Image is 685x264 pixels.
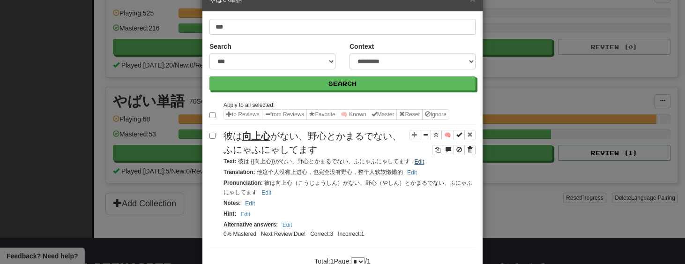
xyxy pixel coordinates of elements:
[259,230,308,238] li: Next Review:
[306,109,338,120] button: Favorite
[308,230,335,238] li: Correct: 3
[223,158,237,165] strong: Text :
[396,109,422,120] button: Reset
[223,211,236,217] strong: Hint :
[223,180,263,186] strong: Pronunciation :
[223,109,449,120] div: Sentence options
[223,131,402,155] span: 彼は がない、野心とかまるでない、ふにゃふにゃしてます
[242,131,270,141] u: 向上心
[422,109,449,120] button: Ignore
[221,230,259,238] li: 0% Mastered
[350,42,374,51] label: Context
[223,102,275,108] small: Apply to all selected:
[280,220,295,230] button: Edit
[338,109,369,120] button: 🧠 Known
[242,198,258,209] button: Edit
[223,158,427,165] small: 彼は {{向上心}}がない、野心とかまるでない、ふにゃふにゃしてます
[411,157,427,167] button: Edit
[409,129,476,155] div: Sentence controls
[223,169,255,175] strong: Translation :
[238,209,253,219] button: Edit
[223,109,262,120] button: to Reviews
[209,76,476,91] button: Search
[404,167,420,178] button: Edit
[209,42,231,51] label: Search
[223,180,472,196] small: 彼は向上心（こうじょうしん）がない、野心（やしん）とかまるでない、ふにゃふにゃしてます
[294,231,305,237] span: 2025-08-17
[262,109,307,120] button: from Reviews
[223,200,241,206] strong: Notes :
[432,145,476,155] div: Sentence controls
[259,188,274,198] button: Edit
[441,130,454,140] button: 🧠
[335,230,366,238] li: Incorrect: 1
[223,169,420,175] small: 他这个人没有上进心，也完全没有野心，整个人软软懒懒的
[369,109,397,120] button: Master
[223,221,278,228] strong: Alternative answers :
